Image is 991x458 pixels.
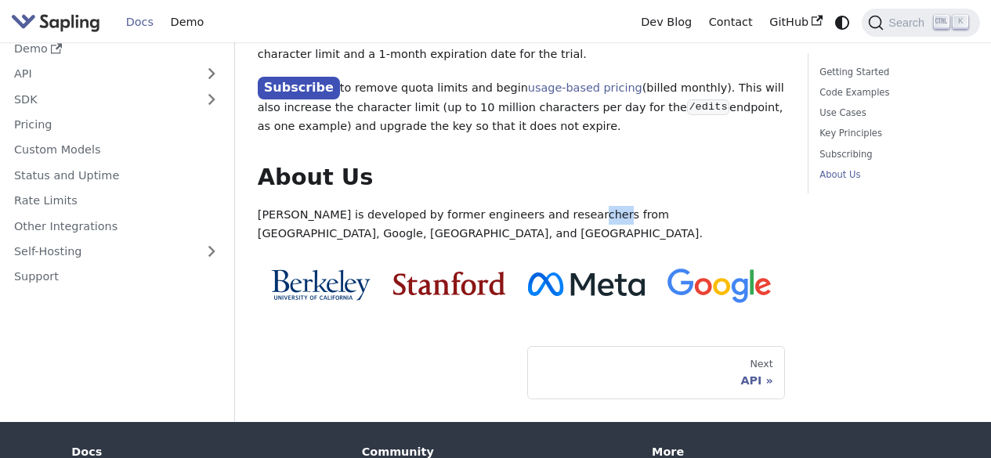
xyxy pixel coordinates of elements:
a: Docs [118,10,162,34]
a: Demo [162,10,212,34]
a: Subscribe [258,77,340,99]
a: API [5,63,196,85]
a: Getting Started [819,65,963,80]
img: Sapling.ai [11,11,100,34]
a: Contact [700,10,761,34]
p: Signing up and generating an API key will start you on a free trial of the API. There is a charac... [258,27,785,64]
p: to remove quota limits and begin (billed monthly). This will also increase the character limit (u... [258,78,785,135]
div: API [539,373,773,388]
a: Other Integrations [5,215,227,237]
a: Status and Uptime [5,164,227,186]
a: Support [5,265,227,288]
a: usage-based pricing [528,81,642,94]
a: Dev Blog [632,10,700,34]
a: SDK [5,88,196,110]
a: Demo [5,38,227,60]
a: About Us [819,168,963,182]
div: Next [539,358,773,370]
a: NextAPI [527,346,785,399]
h2: About Us [258,164,785,192]
a: Subscribing [819,147,963,162]
a: Code Examples [819,85,963,100]
code: /edits [687,99,729,115]
kbd: K [953,15,968,29]
a: Rate Limits [5,189,227,212]
a: Use Cases [819,106,963,121]
button: Switch between dark and light mode (currently system mode) [831,11,854,34]
button: Expand sidebar category 'SDK' [196,88,227,110]
img: Google [667,269,772,304]
a: Key Principles [819,126,963,141]
img: Cal [271,269,371,301]
a: Self-Hosting [5,240,227,263]
img: Meta [528,272,645,296]
span: Search [884,16,934,29]
nav: Docs pages [258,346,785,399]
button: Expand sidebar category 'API' [196,63,227,85]
a: Pricing [5,114,227,136]
a: GitHub [761,10,830,34]
button: Search (Ctrl+K) [862,9,979,37]
img: Stanford [393,272,505,295]
a: Custom Models [5,139,227,161]
a: Sapling.ai [11,11,106,34]
p: [PERSON_NAME] is developed by former engineers and researchers from [GEOGRAPHIC_DATA], Google, [G... [258,206,785,243]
